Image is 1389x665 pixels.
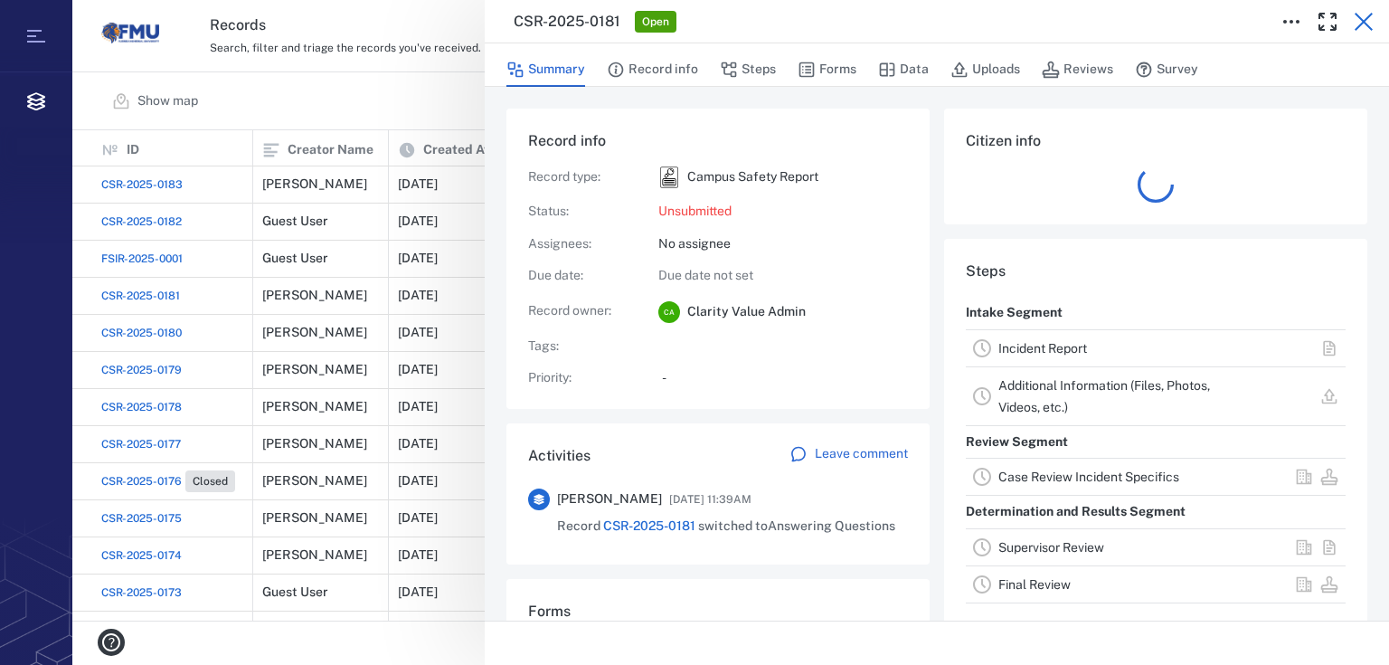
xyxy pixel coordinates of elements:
[662,369,908,387] p: -
[557,518,895,536] span: Record switched to
[528,369,637,387] p: Priority :
[658,166,680,188] div: Campus Safety Report
[768,518,895,533] span: Answering Questions
[528,267,637,285] p: Due date :
[528,203,637,221] p: Status :
[607,52,698,87] button: Record info
[1346,4,1382,40] button: Close
[815,445,908,463] p: Leave comment
[1273,4,1309,40] button: Toggle to Edit Boxes
[1042,52,1113,87] button: Reviews
[603,518,695,533] a: CSR-2025-0181
[966,130,1346,152] h6: Citizen info
[950,52,1020,87] button: Uploads
[506,109,930,423] div: Record infoRecord type:icon Campus Safety ReportCampus Safety ReportStatus:UnsubmittedAssignees:N...
[528,168,637,186] p: Record type :
[528,445,591,467] h6: Activities
[528,235,637,253] p: Assignees :
[638,14,673,30] span: Open
[966,426,1068,459] p: Review Segment
[998,378,1210,414] a: Additional Information (Files, Photos, Videos, etc.)
[720,52,776,87] button: Steps
[557,490,662,508] span: [PERSON_NAME]
[966,261,1346,282] h6: Steps
[789,445,908,467] a: Leave comment
[506,423,930,579] div: ActivitiesLeave comment[PERSON_NAME][DATE] 11:39AMRecord CSR-2025-0181 switched toAnswering Quest...
[669,489,751,510] span: [DATE] 11:39AM
[658,203,908,221] p: Unsubmitted
[658,301,680,323] div: C A
[528,302,637,320] p: Record owner :
[998,341,1087,356] a: Incident Report
[998,470,1179,484] a: Case Review Incident Specifics
[687,303,806,321] span: Clarity Value Admin
[528,130,908,152] h6: Record info
[1309,4,1346,40] button: Toggle Fullscreen
[944,239,1367,640] div: StepsIntake SegmentIncident ReportAdditional Information (Files, Photos, Videos, etc.)Review Segm...
[998,577,1071,592] a: Final Review
[998,540,1104,555] a: Supervisor Review
[944,109,1367,239] div: Citizen info
[528,601,908,622] h6: Forms
[966,297,1063,329] p: Intake Segment
[658,235,908,253] p: No assignee
[506,52,585,87] button: Summary
[878,52,929,87] button: Data
[658,166,680,188] img: icon Campus Safety Report
[658,267,908,285] p: Due date not set
[1135,52,1198,87] button: Survey
[966,496,1186,528] p: Determination and Results Segment
[514,11,620,33] h3: CSR-2025-0181
[798,52,856,87] button: Forms
[687,168,818,186] p: Campus Safety Report
[528,337,637,356] p: Tags :
[41,13,78,29] span: Help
